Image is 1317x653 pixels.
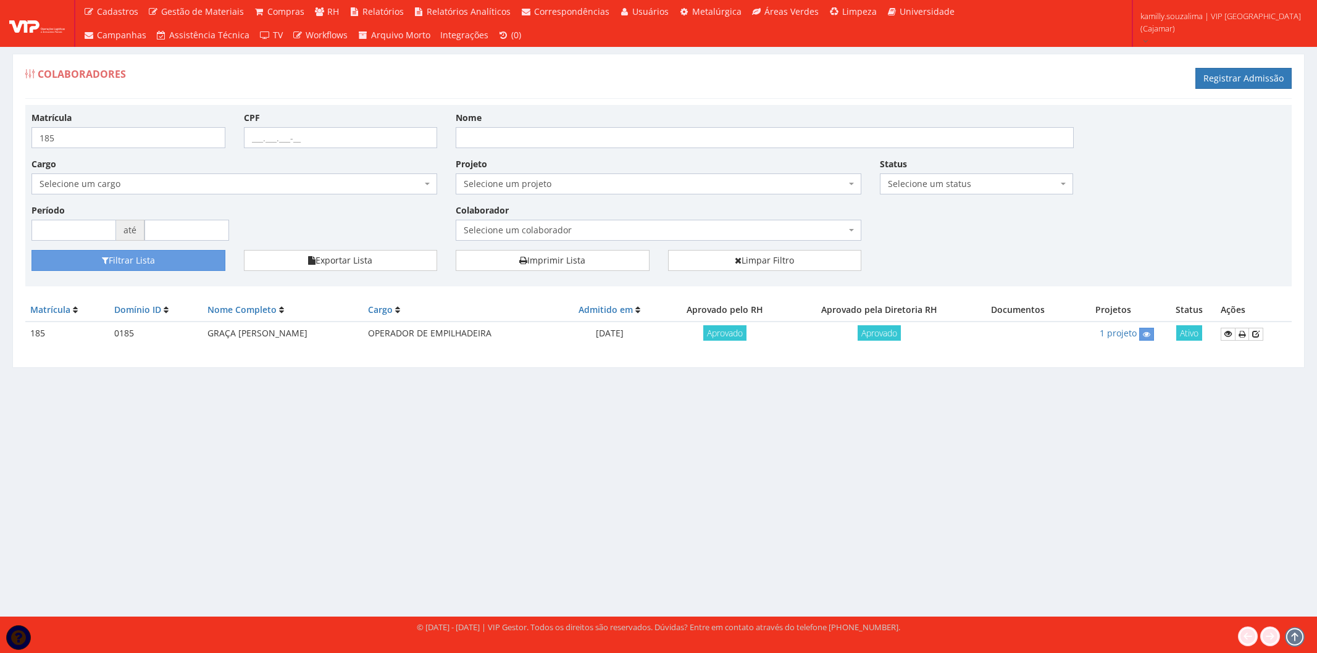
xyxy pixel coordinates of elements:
a: Registrar Admissão [1195,68,1292,89]
span: Relatórios [362,6,404,17]
label: Cargo [31,158,56,170]
th: Aprovado pelo RH [662,299,788,322]
span: Compras [267,6,304,17]
span: Colaboradores [38,67,126,81]
span: Arquivo Morto [371,29,430,41]
img: logo [9,14,65,33]
span: Selecione um projeto [456,173,861,194]
span: (0) [511,29,521,41]
th: Aprovado pela Diretoria RH [788,299,971,322]
label: Matrícula [31,112,72,124]
th: Ações [1216,299,1292,322]
label: CPF [244,112,260,124]
span: Correspondências [534,6,609,17]
span: TV [273,29,283,41]
span: Integrações [440,29,488,41]
span: Ativo [1176,325,1202,341]
a: Cargo [368,304,393,315]
span: Campanhas [97,29,146,41]
span: Aprovado [703,325,746,341]
td: [DATE] [557,322,661,346]
span: Selecione um status [888,178,1058,190]
label: Projeto [456,158,487,170]
span: Universidade [900,6,955,17]
a: Matrícula [30,304,70,315]
label: Colaborador [456,204,509,217]
td: OPERADOR DE EMPILHADEIRA [363,322,558,346]
label: Período [31,204,65,217]
div: © [DATE] - [DATE] | VIP Gestor. Todos os direitos são reservados. Dúvidas? Entre em contato atrav... [417,622,900,633]
th: Status [1162,299,1216,322]
td: 0185 [109,322,203,346]
a: 1 projeto [1100,327,1137,339]
span: Áreas Verdes [764,6,819,17]
span: Relatórios Analíticos [427,6,511,17]
span: Selecione um cargo [40,178,422,190]
td: 185 [25,322,109,346]
a: Assistência Técnica [151,23,255,47]
a: Domínio ID [114,304,161,315]
span: Selecione um colaborador [456,220,861,241]
span: Usuários [632,6,669,17]
th: Documentos [971,299,1064,322]
span: Aprovado [858,325,901,341]
button: Filtrar Lista [31,250,225,271]
span: Selecione um projeto [464,178,846,190]
a: Campanhas [78,23,151,47]
span: RH [327,6,339,17]
span: Metalúrgica [692,6,742,17]
a: Integrações [435,23,493,47]
a: TV [254,23,288,47]
span: Cadastros [97,6,138,17]
a: Imprimir Lista [456,250,650,271]
span: até [116,220,144,241]
a: Limpar Filtro [668,250,862,271]
span: Selecione um cargo [31,173,437,194]
input: ___.___.___-__ [244,127,438,148]
span: Selecione um colaborador [464,224,846,236]
label: Nome [456,112,482,124]
a: Arquivo Morto [353,23,435,47]
td: GRAÇA [PERSON_NAME] [203,322,362,346]
span: kamilly.souzalima | VIP [GEOGRAPHIC_DATA] (Cajamar) [1140,10,1301,35]
button: Exportar Lista [244,250,438,271]
a: Admitido em [579,304,633,315]
label: Status [880,158,907,170]
span: Selecione um status [880,173,1074,194]
a: Nome Completo [207,304,277,315]
a: Workflows [288,23,353,47]
span: Limpeza [842,6,877,17]
th: Projetos [1064,299,1162,322]
span: Workflows [306,29,348,41]
span: Assistência Técnica [169,29,249,41]
span: Gestão de Materiais [161,6,244,17]
a: (0) [493,23,527,47]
